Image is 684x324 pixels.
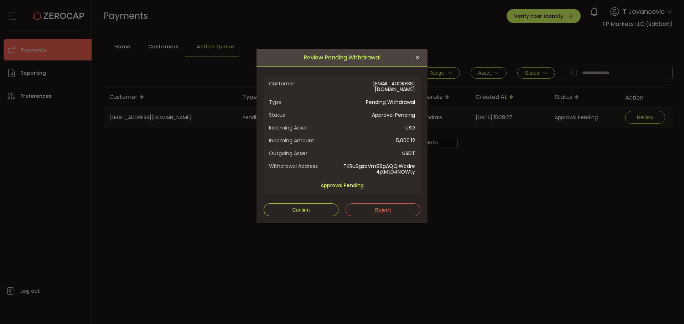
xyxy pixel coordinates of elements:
span: USDT [342,150,415,156]
button: Reject [346,203,420,216]
span: TKRu9gsbVm98gAQQiWcdre4jXMtD4NQWty [342,163,415,175]
span: USD [342,125,415,131]
span: Status [269,112,342,118]
span: Type [269,99,342,105]
span: Confirm [292,207,310,213]
span: Incoming Amount [269,138,342,143]
span: Approval Pending [342,112,415,118]
span: Reject [375,206,391,213]
button: Confirm [264,203,338,216]
span: Withdrawal Address [269,163,342,175]
span: Approval Pending [321,182,364,189]
div: Review Pending Withdrawal [256,49,427,223]
iframe: Chat Widget [648,290,684,324]
span: [EMAIL_ADDRESS][DOMAIN_NAME] [342,81,415,92]
span: Outgoing Asset [269,150,342,156]
span: Pending Withdrawal [342,99,415,105]
span: Incoming Asset [269,125,342,131]
span: 5,000.12 [342,138,415,143]
span: Customer [269,81,342,92]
